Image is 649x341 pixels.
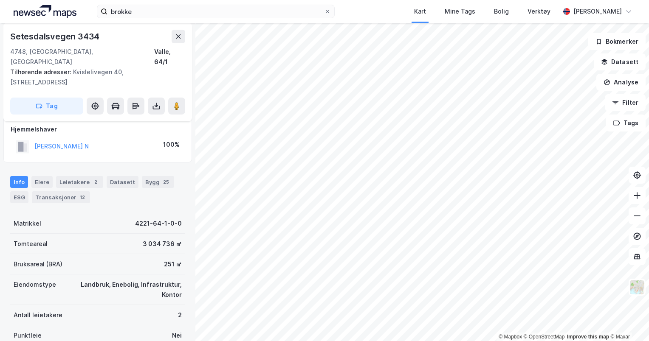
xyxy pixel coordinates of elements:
div: Valle, 64/1 [154,47,185,67]
a: Mapbox [499,334,522,340]
div: Nei [172,330,182,341]
div: Datasett [107,176,138,188]
div: 2 [91,178,100,186]
div: Eiere [31,176,53,188]
div: Punktleie [14,330,42,341]
button: Tag [10,98,83,115]
a: OpenStreetMap [524,334,565,340]
div: Transaksjoner [32,191,90,203]
button: Bokmerker [588,33,646,50]
div: Mine Tags [445,6,475,17]
div: Verktøy [528,6,550,17]
div: Leietakere [56,176,103,188]
div: Kontrollprogram for chat [607,300,649,341]
div: 25 [161,178,171,186]
div: Bygg [142,176,174,188]
div: Hjemmelshaver [11,124,185,134]
div: Matrikkel [14,218,41,229]
div: 251 ㎡ [164,259,182,269]
div: 4748, [GEOGRAPHIC_DATA], [GEOGRAPHIC_DATA] [10,47,154,67]
div: [PERSON_NAME] [573,6,622,17]
a: Improve this map [567,334,609,340]
input: Søk på adresse, matrikkel, gårdeiere, leietakere eller personer [107,5,324,18]
div: 2 [178,310,182,320]
div: Kart [414,6,426,17]
button: Tags [606,115,646,131]
button: Filter [605,94,646,111]
div: 4221-64-1-0-0 [135,218,182,229]
div: Info [10,176,28,188]
button: Datasett [594,53,646,70]
div: Kvislelivegen 40, [STREET_ADDRESS] [10,67,178,87]
div: 12 [78,193,87,201]
img: logo.a4113a55bc3d86da70a041830d287a7e.svg [14,5,76,18]
div: 100% [163,140,180,150]
div: Antall leietakere [14,310,62,320]
img: Z [629,279,645,295]
span: Tilhørende adresser: [10,68,73,75]
button: Analyse [596,74,646,91]
div: Landbruk, Enebolig, Infrastruktur, Kontor [66,280,182,300]
div: 3 034 736 ㎡ [143,239,182,249]
div: Bruksareal (BRA) [14,259,62,269]
div: Bolig [494,6,509,17]
iframe: Chat Widget [607,300,649,341]
div: ESG [10,191,28,203]
div: Eiendomstype [14,280,56,290]
div: Setesdalsvegen 3434 [10,30,101,43]
div: Tomteareal [14,239,48,249]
